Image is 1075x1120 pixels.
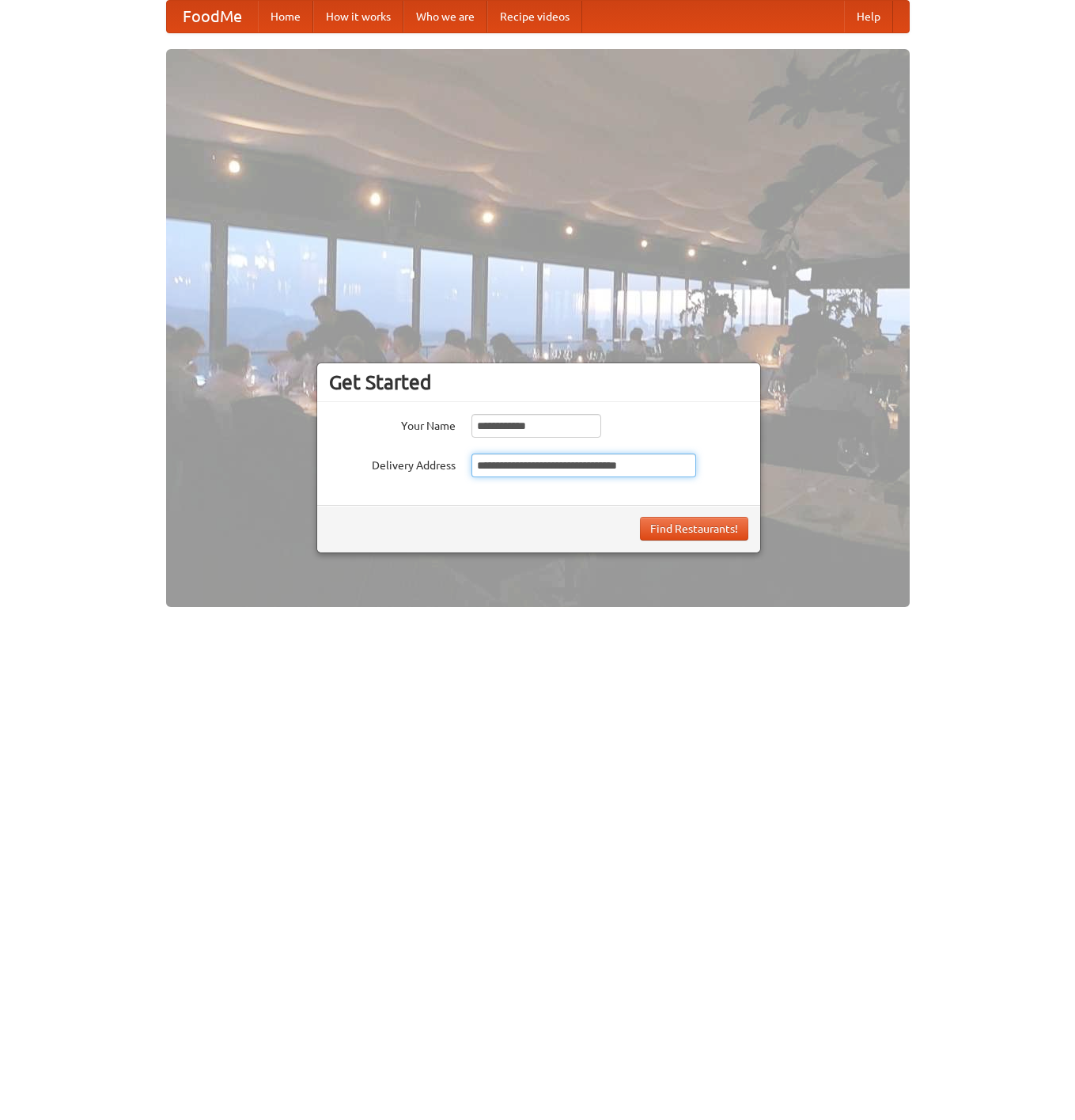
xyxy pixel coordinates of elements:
a: Help [844,1,893,32]
a: How it works [313,1,403,32]
a: Recipe videos [487,1,582,32]
label: Your Name [329,414,456,434]
a: FoodMe [167,1,258,32]
a: Home [258,1,313,32]
h3: Get Started [329,370,748,394]
button: Find Restaurants! [640,517,748,541]
a: Who we are [403,1,487,32]
label: Delivery Address [329,454,456,473]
